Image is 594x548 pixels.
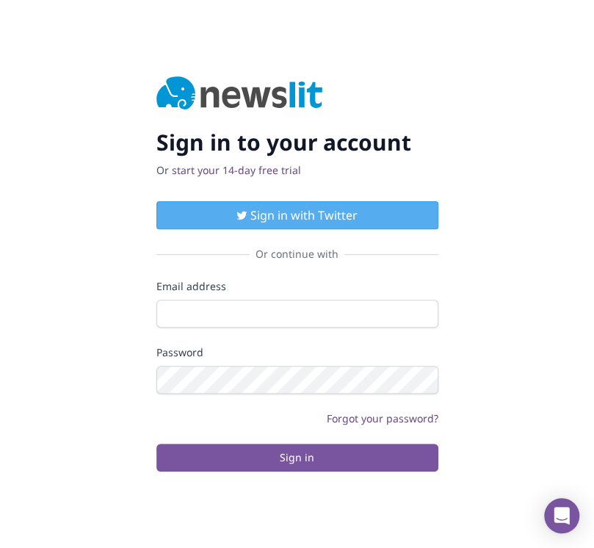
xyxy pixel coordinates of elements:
[156,444,438,472] button: Sign in
[156,129,438,156] h2: Sign in to your account
[156,345,438,360] label: Password
[172,163,301,177] a: start your 14-day free trial
[544,498,579,533] div: Open Intercom Messenger
[156,163,438,178] p: Or
[156,76,323,112] img: Newslit
[327,411,438,425] a: Forgot your password?
[156,279,438,294] label: Email address
[250,247,344,262] span: Or continue with
[156,201,438,229] button: Sign in with Twitter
